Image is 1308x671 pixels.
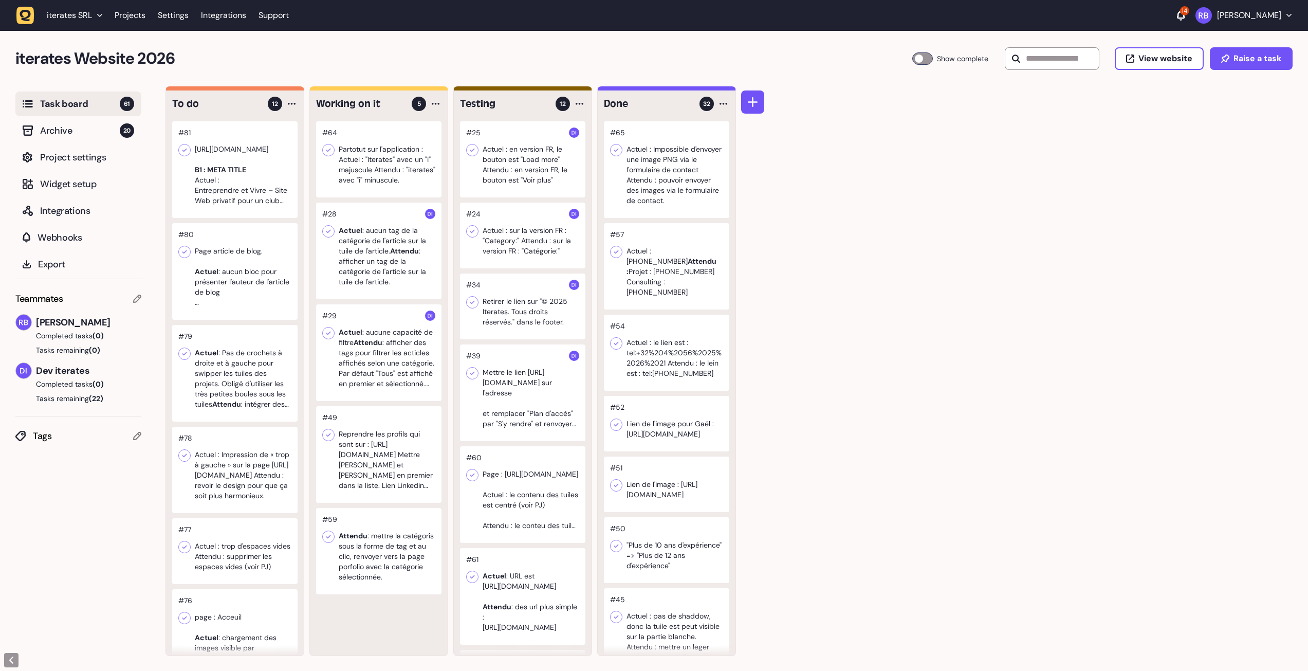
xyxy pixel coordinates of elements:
[259,10,289,21] a: Support
[460,97,548,111] h4: Testing
[15,393,141,404] button: Tasks remaining(22)
[15,225,141,250] button: Webhooks
[569,280,579,290] img: Dev iterates
[1195,7,1212,24] img: Rodolphe Balay
[15,118,141,143] button: Archive20
[15,292,63,306] span: Teammates
[15,145,141,170] button: Project settings
[16,315,31,330] img: Rodolphe Balay
[40,97,120,111] span: Task board
[15,198,141,223] button: Integrations
[569,351,579,361] img: Dev iterates
[15,252,141,277] button: Export
[316,97,404,111] h4: Working on it
[36,315,141,330] span: [PERSON_NAME]
[16,363,31,378] img: Dev iterates
[89,346,100,355] span: (0)
[15,46,912,71] h2: iterates Website 2026
[272,99,278,108] span: 12
[1138,55,1192,63] span: View website
[89,394,103,403] span: (22)
[569,209,579,219] img: Dev iterates
[1233,55,1281,63] span: Raise a task
[38,257,134,271] span: Export
[33,429,133,443] span: Tags
[15,172,141,196] button: Widget setup
[93,379,104,389] span: (0)
[560,99,566,108] span: 12
[1210,47,1293,70] button: Raise a task
[1217,10,1281,21] p: [PERSON_NAME]
[703,99,710,108] span: 32
[115,6,145,25] a: Projects
[569,128,579,138] img: Dev iterates
[40,123,120,138] span: Archive
[36,364,141,378] span: Dev iterates
[120,97,134,111] span: 61
[417,99,421,108] span: 5
[120,123,134,138] span: 20
[1180,6,1189,15] div: 14
[1195,7,1292,24] button: [PERSON_NAME]
[1115,47,1204,70] button: View website
[47,10,92,21] span: iterates SRL
[172,97,261,111] h4: To do
[40,177,134,191] span: Widget setup
[38,230,134,245] span: Webhooks
[604,97,692,111] h4: Done
[201,6,246,25] a: Integrations
[15,345,141,355] button: Tasks remaining(0)
[15,331,133,341] button: Completed tasks(0)
[40,150,134,165] span: Project settings
[425,311,435,321] img: Dev iterates
[15,92,141,116] button: Task board61
[93,331,104,340] span: (0)
[15,379,133,389] button: Completed tasks(0)
[937,52,988,65] span: Show complete
[16,6,108,25] button: iterates SRL
[40,204,134,218] span: Integrations
[158,6,189,25] a: Settings
[425,209,435,219] img: Dev iterates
